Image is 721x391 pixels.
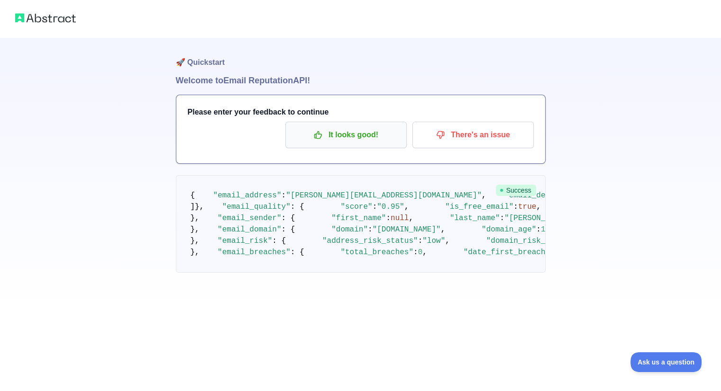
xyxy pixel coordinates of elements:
span: : { [291,248,304,257]
span: , [422,248,427,257]
span: : [368,225,373,234]
span: : [386,214,391,222]
span: "low" [422,237,445,245]
span: , [409,214,413,222]
span: , [445,237,450,245]
span: "total_breaches" [340,248,413,257]
span: { [191,191,195,200]
span: : [373,203,377,211]
span: "[PERSON_NAME]" [504,214,573,222]
span: , [441,225,446,234]
span: "email_breaches" [218,248,291,257]
span: null [391,214,409,222]
span: 0 [418,248,423,257]
span: : { [272,237,286,245]
span: "domain_age" [482,225,536,234]
span: "email_quality" [222,203,291,211]
span: "email_domain" [218,225,281,234]
h1: Welcome to Email Reputation API! [176,74,546,87]
span: : { [291,203,304,211]
span: , [404,203,409,211]
span: : { [282,214,295,222]
span: "[PERSON_NAME][EMAIL_ADDRESS][DOMAIN_NAME]" [286,191,482,200]
p: There's an issue [420,127,527,143]
img: Abstract logo [15,11,76,25]
span: "email_address" [213,191,282,200]
span: "[DOMAIN_NAME]" [373,225,441,234]
span: "domain" [331,225,368,234]
span: "score" [340,203,372,211]
p: It looks good! [292,127,400,143]
h1: 🚀 Quickstart [176,38,546,74]
span: 11021 [541,225,564,234]
span: "first_name" [331,214,386,222]
span: "email_sender" [218,214,281,222]
span: : { [282,225,295,234]
button: It looks good! [285,122,407,148]
span: Success [496,185,536,196]
span: "address_risk_status" [322,237,418,245]
span: "email_risk" [218,237,272,245]
span: "0.95" [377,203,404,211]
h3: Please enter your feedback to continue [188,107,534,118]
span: : [282,191,286,200]
span: true [518,203,536,211]
span: "domain_risk_status" [486,237,577,245]
iframe: Toggle Customer Support [630,352,702,372]
span: "date_first_breached" [464,248,559,257]
span: , [482,191,486,200]
span: : [413,248,418,257]
button: There's an issue [412,122,534,148]
span: "is_free_email" [445,203,513,211]
span: : [500,214,504,222]
span: , [536,203,541,211]
span: : [536,225,541,234]
span: : [513,203,518,211]
span: "last_name" [450,214,500,222]
span: : [418,237,423,245]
